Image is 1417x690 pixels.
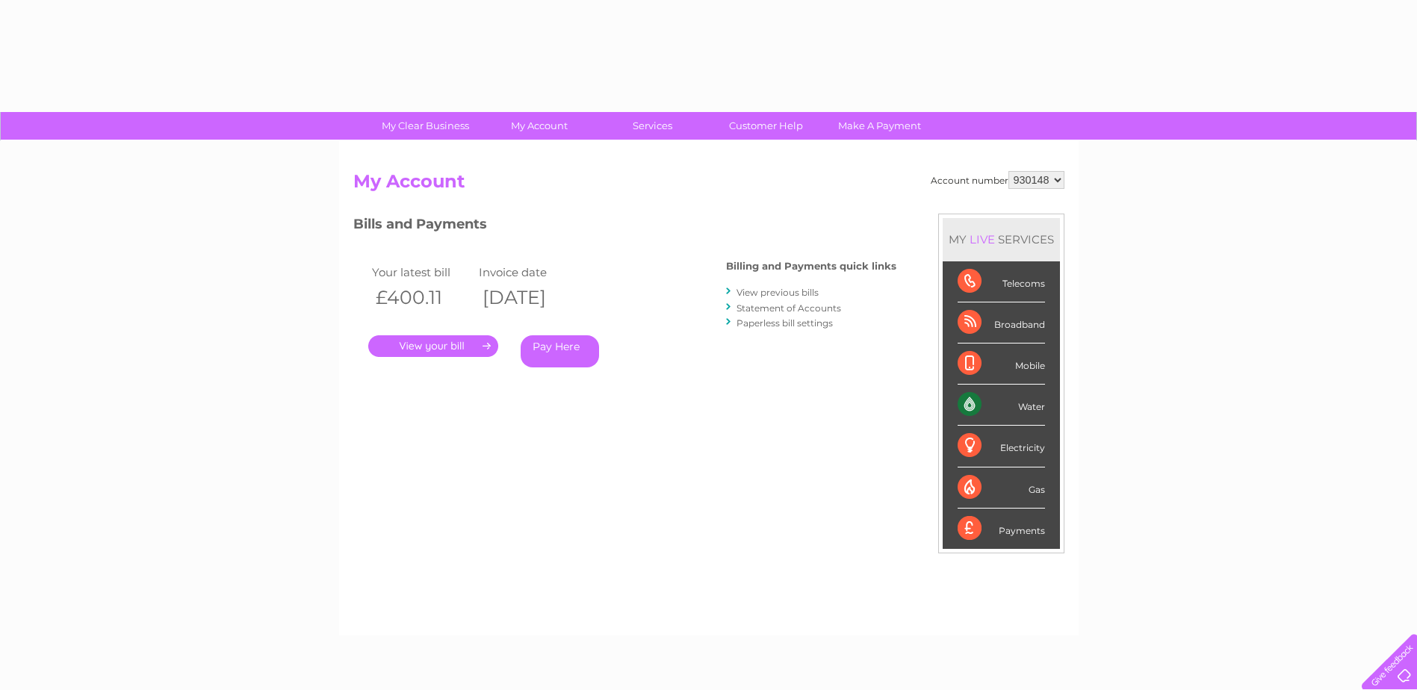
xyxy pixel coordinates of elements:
[737,302,841,314] a: Statement of Accounts
[368,262,476,282] td: Your latest bill
[591,112,714,140] a: Services
[475,282,583,313] th: [DATE]
[931,171,1064,189] div: Account number
[958,426,1045,467] div: Electricity
[477,112,601,140] a: My Account
[737,317,833,329] a: Paperless bill settings
[958,467,1045,509] div: Gas
[704,112,828,140] a: Customer Help
[958,302,1045,344] div: Broadband
[521,335,599,367] a: Pay Here
[353,214,896,240] h3: Bills and Payments
[737,287,819,298] a: View previous bills
[958,344,1045,385] div: Mobile
[958,261,1045,302] div: Telecoms
[818,112,941,140] a: Make A Payment
[958,509,1045,549] div: Payments
[353,171,1064,199] h2: My Account
[364,112,487,140] a: My Clear Business
[958,385,1045,426] div: Water
[967,232,998,246] div: LIVE
[726,261,896,272] h4: Billing and Payments quick links
[943,218,1060,261] div: MY SERVICES
[368,282,476,313] th: £400.11
[475,262,583,282] td: Invoice date
[368,335,498,357] a: .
